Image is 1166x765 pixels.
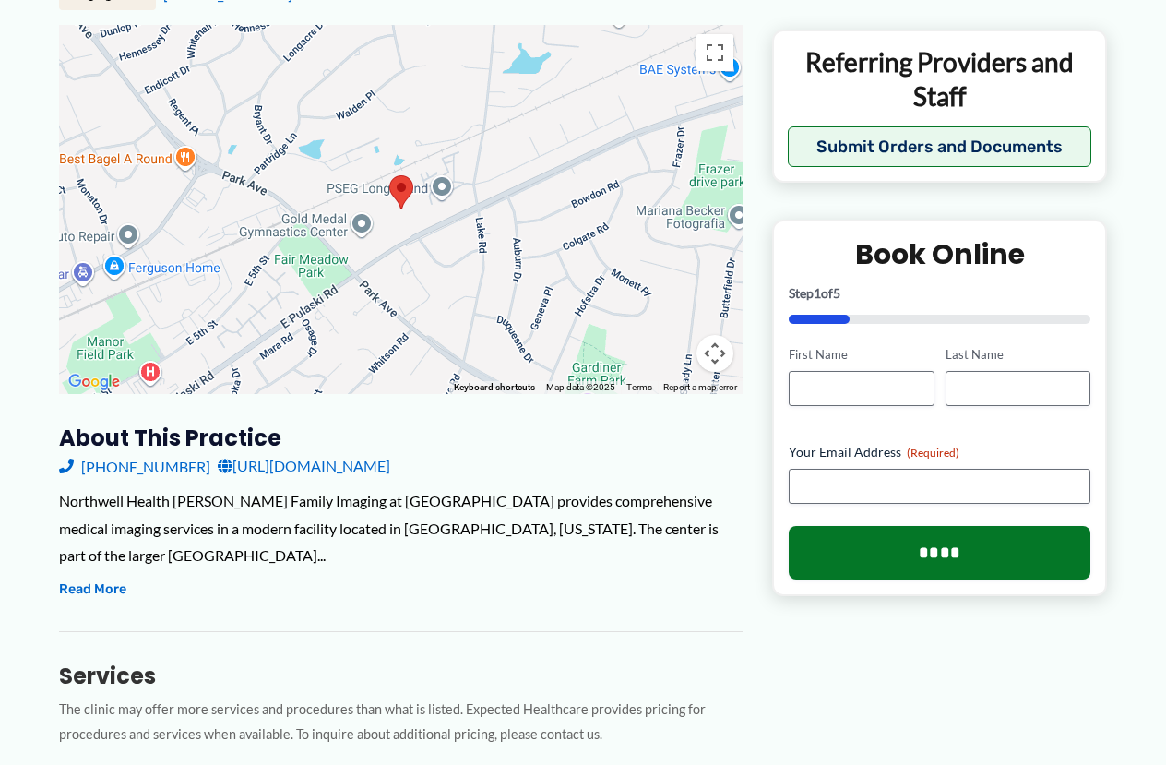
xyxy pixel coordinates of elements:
[789,346,934,364] label: First Name
[696,34,733,71] button: Toggle fullscreen view
[789,287,1090,300] p: Step of
[663,382,737,392] a: Report a map error
[59,579,126,601] button: Read More
[64,370,125,394] a: Open this area in Google Maps (opens a new window)
[546,382,615,392] span: Map data ©2025
[626,382,652,392] a: Terms (opens in new tab)
[814,285,821,301] span: 1
[789,236,1090,272] h2: Book Online
[59,662,743,690] h3: Services
[59,424,743,452] h3: About this practice
[788,45,1091,113] p: Referring Providers and Staff
[789,442,1090,460] label: Your Email Address
[833,285,840,301] span: 5
[218,452,390,480] a: [URL][DOMAIN_NAME]
[454,381,535,394] button: Keyboard shortcuts
[946,346,1090,364] label: Last Name
[64,370,125,394] img: Google
[788,126,1091,167] button: Submit Orders and Documents
[696,335,733,372] button: Map camera controls
[907,445,959,459] span: (Required)
[59,452,210,480] a: [PHONE_NUMBER]
[59,698,743,747] p: The clinic may offer more services and procedures than what is listed. Expected Healthcare provid...
[59,487,743,569] div: Northwell Health [PERSON_NAME] Family Imaging at [GEOGRAPHIC_DATA] provides comprehensive medical...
